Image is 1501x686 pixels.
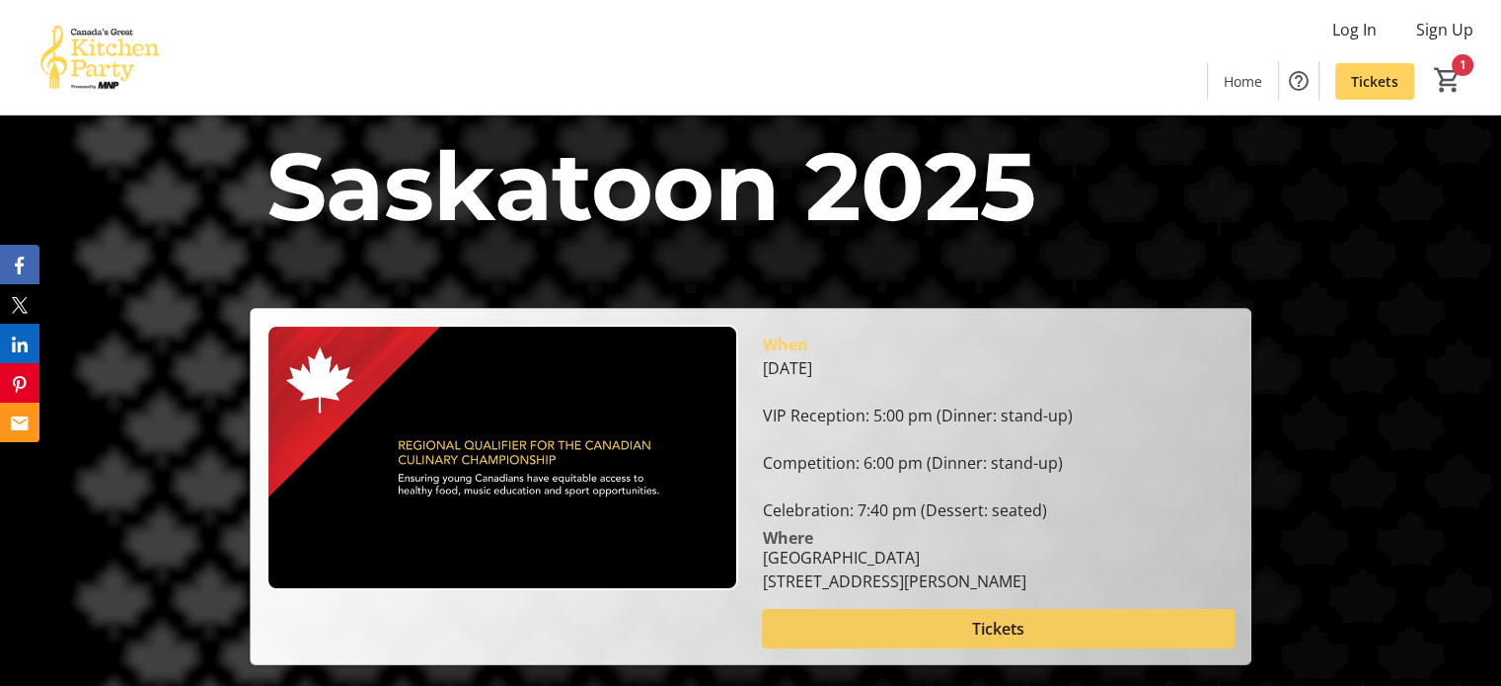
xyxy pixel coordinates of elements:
[762,356,1234,522] div: [DATE] VIP Reception: 5:00 pm (Dinner: stand-up) Competition: 6:00 pm (Dinner: stand-up) Celebrat...
[266,325,738,590] img: Campaign CTA Media Photo
[1400,14,1489,45] button: Sign Up
[762,333,807,356] div: When
[1332,18,1377,41] span: Log In
[1316,14,1392,45] button: Log In
[762,546,1025,570] div: [GEOGRAPHIC_DATA]
[762,609,1234,648] button: Tickets
[1430,62,1465,98] button: Cart
[1224,71,1262,92] span: Home
[1335,63,1414,100] a: Tickets
[762,570,1025,593] div: [STREET_ADDRESS][PERSON_NAME]
[265,128,1035,244] span: Saskatoon 2025
[1351,71,1398,92] span: Tickets
[1416,18,1473,41] span: Sign Up
[762,530,812,546] div: Where
[1208,63,1278,100] a: Home
[12,8,188,107] img: Canada’s Great Kitchen Party's Logo
[1279,61,1318,101] button: Help
[972,617,1024,641] span: Tickets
